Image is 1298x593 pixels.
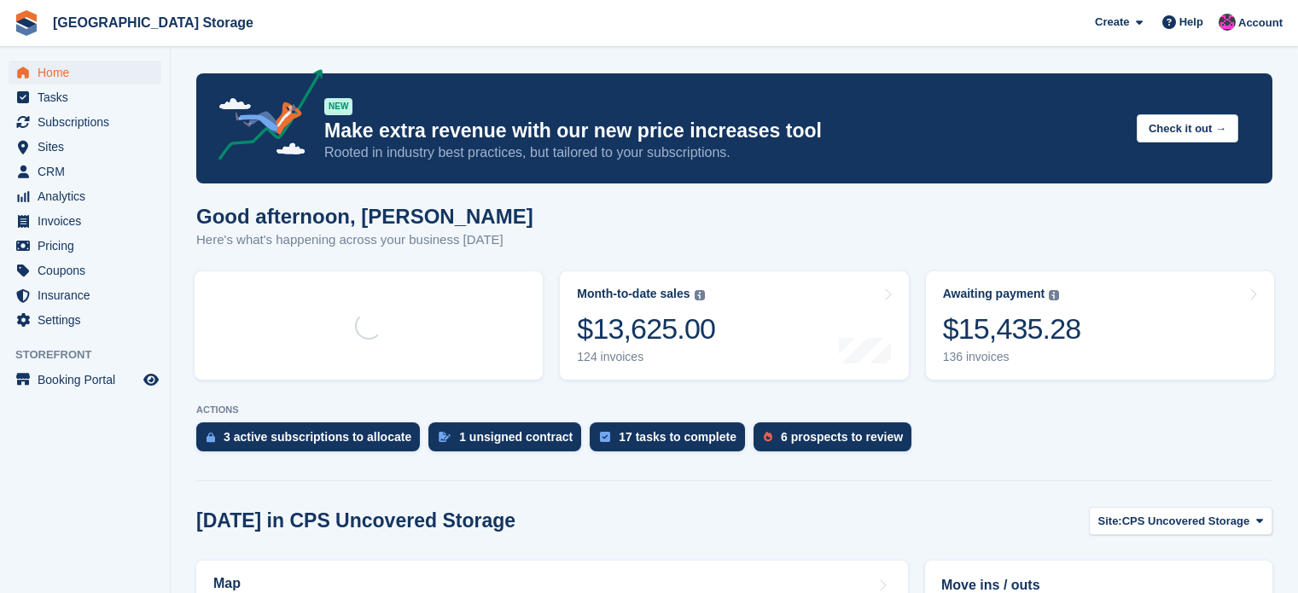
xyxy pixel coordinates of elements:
[1098,513,1122,530] span: Site:
[9,209,161,233] a: menu
[764,432,772,442] img: prospect-51fa495bee0391a8d652442698ab0144808aea92771e9ea1ae160a38d050c398.svg
[560,271,908,380] a: Month-to-date sales $13,625.00 124 invoices
[1089,507,1272,535] button: Site: CPS Uncovered Storage
[590,422,754,460] a: 17 tasks to complete
[9,85,161,109] a: menu
[141,369,161,390] a: Preview store
[9,259,161,282] a: menu
[577,287,690,301] div: Month-to-date sales
[619,430,736,444] div: 17 tasks to complete
[38,308,140,332] span: Settings
[38,259,140,282] span: Coupons
[38,61,140,84] span: Home
[38,184,140,208] span: Analytics
[196,404,1272,416] p: ACTIONS
[754,422,920,460] a: 6 prospects to review
[38,234,140,258] span: Pricing
[459,430,573,444] div: 1 unsigned contract
[1122,513,1250,530] span: CPS Uncovered Storage
[428,422,590,460] a: 1 unsigned contract
[38,209,140,233] span: Invoices
[9,368,161,392] a: menu
[9,160,161,183] a: menu
[1137,114,1238,142] button: Check it out →
[9,184,161,208] a: menu
[46,9,260,37] a: [GEOGRAPHIC_DATA] Storage
[196,230,533,250] p: Here's what's happening across your business [DATE]
[1238,15,1283,32] span: Account
[577,350,715,364] div: 124 invoices
[9,308,161,332] a: menu
[943,311,1081,346] div: $15,435.28
[196,509,515,532] h2: [DATE] in CPS Uncovered Storage
[577,311,715,346] div: $13,625.00
[38,135,140,159] span: Sites
[196,422,428,460] a: 3 active subscriptions to allocate
[9,135,161,159] a: menu
[9,234,161,258] a: menu
[943,350,1081,364] div: 136 invoices
[9,283,161,307] a: menu
[38,368,140,392] span: Booking Portal
[695,290,705,300] img: icon-info-grey-7440780725fd019a000dd9b08b2336e03edf1995a4989e88bcd33f0948082b44.svg
[196,205,533,228] h1: Good afternoon, [PERSON_NAME]
[1049,290,1059,300] img: icon-info-grey-7440780725fd019a000dd9b08b2336e03edf1995a4989e88bcd33f0948082b44.svg
[38,110,140,134] span: Subscriptions
[1095,14,1129,31] span: Create
[1219,14,1236,31] img: Jantz Morgan
[943,287,1045,301] div: Awaiting payment
[207,432,215,443] img: active_subscription_to_allocate_icon-d502201f5373d7db506a760aba3b589e785aa758c864c3986d89f69b8ff3...
[14,10,39,36] img: stora-icon-8386f47178a22dfd0bd8f6a31ec36ba5ce8667c1dd55bd0f319d3a0aa187defe.svg
[1179,14,1203,31] span: Help
[213,576,241,591] h2: Map
[324,143,1123,162] p: Rooted in industry best practices, but tailored to your subscriptions.
[781,430,903,444] div: 6 prospects to review
[439,432,451,442] img: contract_signature_icon-13c848040528278c33f63329250d36e43548de30e8caae1d1a13099fd9432cc5.svg
[324,98,352,115] div: NEW
[38,283,140,307] span: Insurance
[9,110,161,134] a: menu
[600,432,610,442] img: task-75834270c22a3079a89374b754ae025e5fb1db73e45f91037f5363f120a921f8.svg
[38,160,140,183] span: CRM
[926,271,1274,380] a: Awaiting payment $15,435.28 136 invoices
[324,119,1123,143] p: Make extra revenue with our new price increases tool
[9,61,161,84] a: menu
[38,85,140,109] span: Tasks
[224,430,411,444] div: 3 active subscriptions to allocate
[204,69,323,166] img: price-adjustments-announcement-icon-8257ccfd72463d97f412b2fc003d46551f7dbcb40ab6d574587a9cd5c0d94...
[15,346,170,363] span: Storefront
